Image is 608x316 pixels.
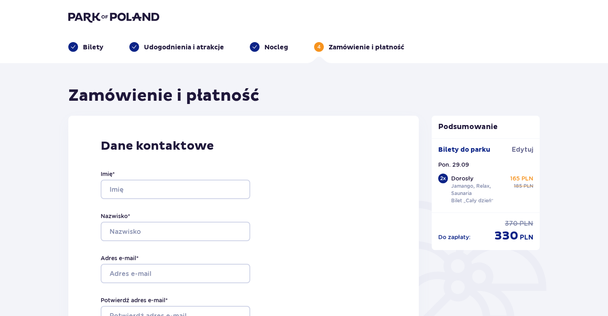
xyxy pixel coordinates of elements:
[101,170,115,178] label: Imię *
[451,174,473,182] p: Dorosły
[317,43,321,51] p: 4
[514,182,522,190] p: 185
[510,174,533,182] p: 165 PLN
[494,228,518,244] p: 330
[101,222,250,241] input: Nazwisko
[68,11,159,23] img: Park of Poland logo
[101,296,168,304] label: Potwierdź adres e-mail *
[505,219,518,228] p: 370
[451,197,494,204] p: Bilet „Cały dzień”
[524,182,533,190] p: PLN
[101,212,130,220] label: Nazwisko *
[438,174,448,183] div: 2 x
[520,233,533,242] p: PLN
[83,43,103,52] p: Bilety
[264,43,288,52] p: Nocleg
[438,145,490,154] p: Bilety do parku
[512,145,533,154] a: Edytuj
[101,254,139,262] label: Adres e-mail *
[101,138,386,154] p: Dane kontaktowe
[451,182,507,197] p: Jamango, Relax, Saunaria
[101,180,250,199] input: Imię
[68,86,260,106] h1: Zamówienie i płatność
[432,122,540,132] p: Podsumowanie
[519,219,533,228] p: PLN
[101,264,250,283] input: Adres e-mail
[438,161,469,169] p: Pon. 29.09
[329,43,404,52] p: Zamówienie i płatność
[144,43,224,52] p: Udogodnienia i atrakcje
[438,233,471,241] p: Do zapłaty :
